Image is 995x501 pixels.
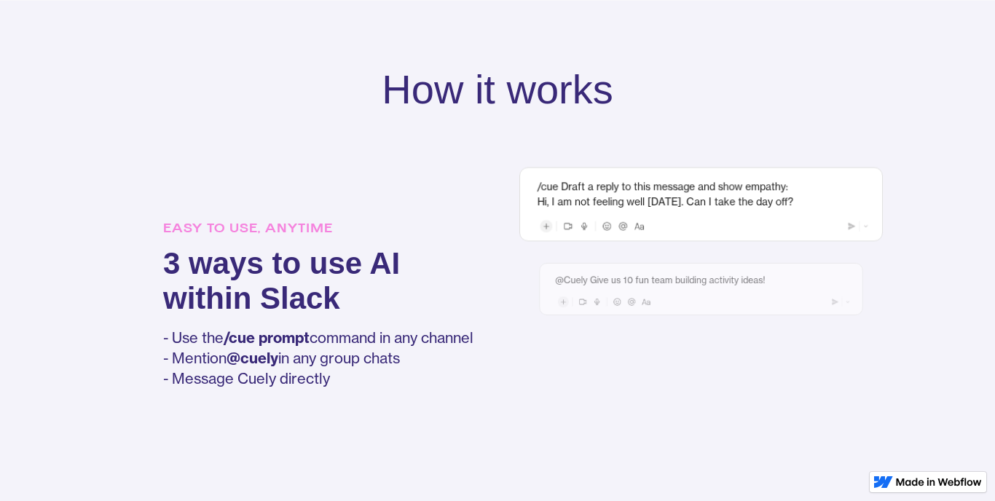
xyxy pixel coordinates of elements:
[224,328,310,347] strong: /cue prompt
[538,179,865,210] div: /cue Draft a reply to this message and show empathy: Hi, I am not feeling well [DATE]. Can I take...
[163,218,473,239] h5: EASY TO USE, ANYTIME
[555,273,846,286] div: @Cuely Give us 10 fun team building activity ideas!
[163,328,473,389] p: - Use the command in any channel - Mention in any group chats - Message Cuely directly
[896,478,982,486] img: Made in Webflow
[163,246,473,316] h3: 3 ways to use AI within Slack
[227,349,278,367] strong: @cuely
[382,66,613,113] h2: How it works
